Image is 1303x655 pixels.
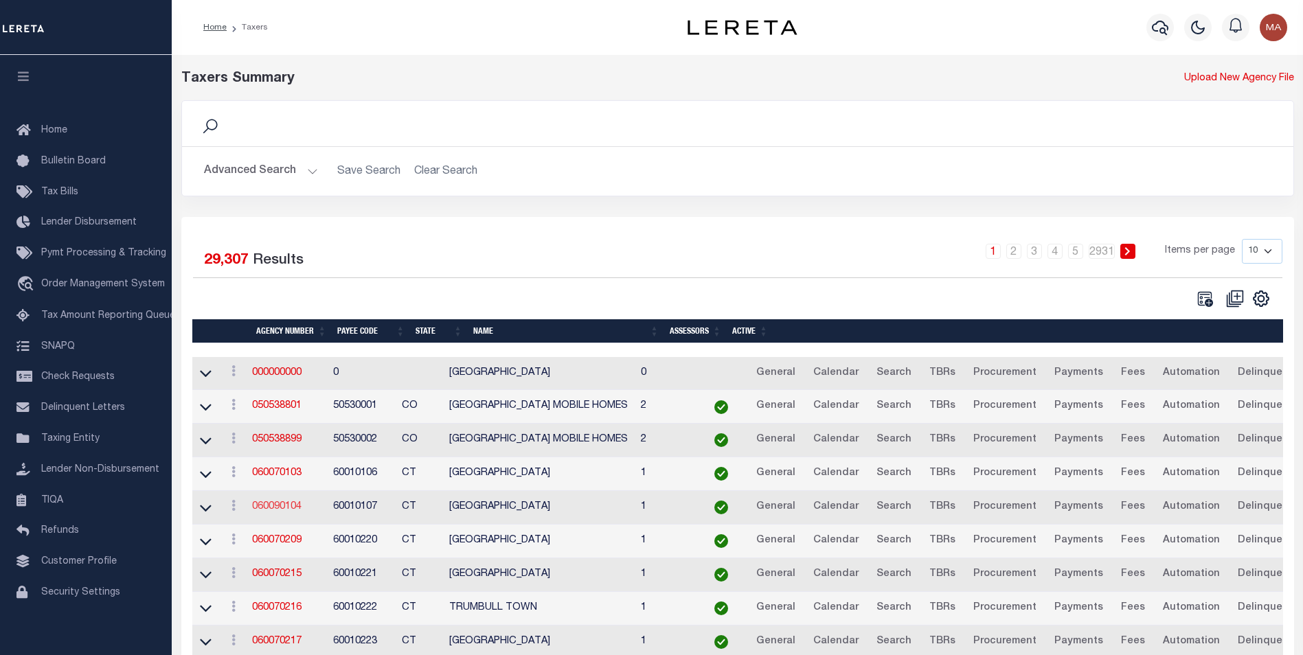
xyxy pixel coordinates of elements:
[1115,530,1151,552] a: Fees
[750,496,802,518] a: General
[444,424,635,457] td: [GEOGRAPHIC_DATA] MOBILE HOMES
[635,592,698,625] td: 1
[253,250,304,272] label: Results
[444,491,635,525] td: [GEOGRAPHIC_DATA]
[41,157,106,166] span: Bulletin Board
[252,569,302,579] a: 060070215
[714,568,728,582] img: check-icon-green.svg
[870,564,918,586] a: Search
[986,244,1001,259] a: 1
[923,496,962,518] a: TBRs
[396,390,444,424] td: CO
[967,496,1043,518] a: Procurement
[252,435,302,444] a: 050538899
[252,603,302,612] a: 060070216
[252,536,302,545] a: 060070209
[41,341,75,351] span: SNAPQ
[1115,429,1151,451] a: Fees
[1260,14,1287,41] img: svg+xml;base64,PHN2ZyB4bWxucz0iaHR0cDovL3d3dy53My5vcmcvMjAwMC9zdmciIHBvaW50ZXItZXZlbnRzPSJub25lIi...
[1115,395,1151,417] a: Fees
[1157,631,1226,653] a: Automation
[1157,463,1226,485] a: Automation
[328,357,396,391] td: 0
[1048,496,1109,518] a: Payments
[181,69,1011,89] div: Taxers Summary
[967,564,1043,586] a: Procurement
[1115,564,1151,586] a: Fees
[1115,463,1151,485] a: Fees
[41,218,137,227] span: Lender Disbursement
[807,463,865,485] a: Calendar
[444,457,635,491] td: [GEOGRAPHIC_DATA]
[444,390,635,424] td: [GEOGRAPHIC_DATA] MOBILE HOMES
[750,463,802,485] a: General
[714,534,728,548] img: check-icon-green.svg
[923,530,962,552] a: TBRs
[1048,429,1109,451] a: Payments
[41,403,125,413] span: Delinquent Letters
[328,390,396,424] td: 50530001
[750,363,802,384] a: General
[41,372,115,382] span: Check Requests
[1089,244,1115,259] a: 2931
[468,319,664,343] th: Name: activate to sort column ascending
[328,525,396,558] td: 60010220
[967,395,1043,417] a: Procurement
[41,434,100,444] span: Taxing Entity
[635,525,698,558] td: 1
[923,429,962,451] a: TBRs
[1165,244,1235,259] span: Items per page
[252,468,302,478] a: 060070103
[635,390,698,424] td: 2
[1115,363,1151,384] a: Fees
[1115,597,1151,619] a: Fees
[870,496,918,518] a: Search
[807,363,865,384] a: Calendar
[870,530,918,552] a: Search
[396,525,444,558] td: CT
[967,363,1043,384] a: Procurement
[870,429,918,451] a: Search
[1048,631,1109,653] a: Payments
[714,467,728,481] img: check-icon-green.svg
[227,21,268,34] li: Taxers
[923,463,962,485] a: TBRs
[967,597,1043,619] a: Procurement
[41,126,67,135] span: Home
[328,424,396,457] td: 50530002
[923,597,962,619] a: TBRs
[1048,597,1109,619] a: Payments
[396,558,444,592] td: CT
[1157,363,1226,384] a: Automation
[714,433,728,447] img: check-icon-green.svg
[444,592,635,625] td: TRUMBULL TOWN
[328,592,396,625] td: 60010222
[1157,564,1226,586] a: Automation
[688,20,797,35] img: logo-dark.svg
[41,279,165,289] span: Order Management System
[967,463,1043,485] a: Procurement
[807,530,865,552] a: Calendar
[807,395,865,417] a: Calendar
[41,311,175,321] span: Tax Amount Reporting Queue
[204,253,249,268] span: 29,307
[635,457,698,491] td: 1
[1048,395,1109,417] a: Payments
[870,463,918,485] a: Search
[41,557,117,566] span: Customer Profile
[332,319,410,343] th: Payee Code: activate to sort column ascending
[328,491,396,525] td: 60010107
[328,457,396,491] td: 60010106
[870,363,918,384] a: Search
[714,400,728,414] img: check-icon-green.svg
[1068,244,1083,259] a: 5
[714,501,728,514] img: check-icon-green.svg
[750,631,802,653] a: General
[870,395,918,417] a: Search
[41,187,78,197] span: Tax Bills
[328,558,396,592] td: 60010221
[923,395,962,417] a: TBRs
[41,465,159,474] span: Lender Non-Disbursement
[1115,631,1151,653] a: Fees
[1027,244,1042,259] a: 3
